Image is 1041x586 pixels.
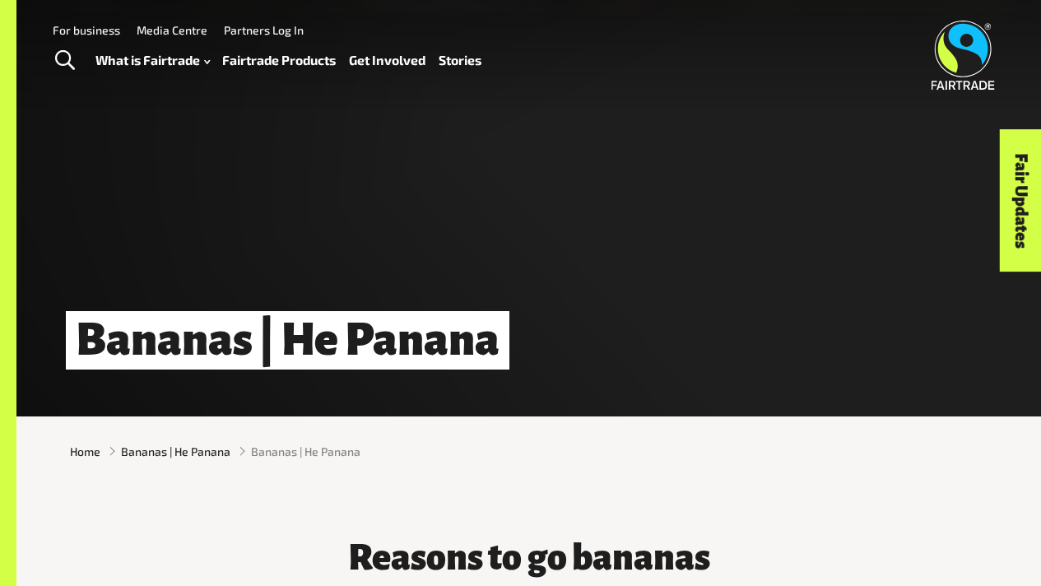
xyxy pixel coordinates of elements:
[251,443,360,460] span: Bananas | He Panana
[95,49,210,72] a: What is Fairtrade
[53,23,120,37] a: For business
[932,21,995,90] img: Fairtrade Australia New Zealand logo
[137,23,207,37] a: Media Centre
[304,539,754,579] h3: Reasons to go bananas
[439,49,481,72] a: Stories
[349,49,425,72] a: Get Involved
[222,49,336,72] a: Fairtrade Products
[66,311,509,370] h1: Bananas | He Panana
[121,443,230,460] a: Bananas | He Panana
[44,40,85,81] a: Toggle Search
[224,23,304,37] a: Partners Log In
[70,443,100,460] a: Home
